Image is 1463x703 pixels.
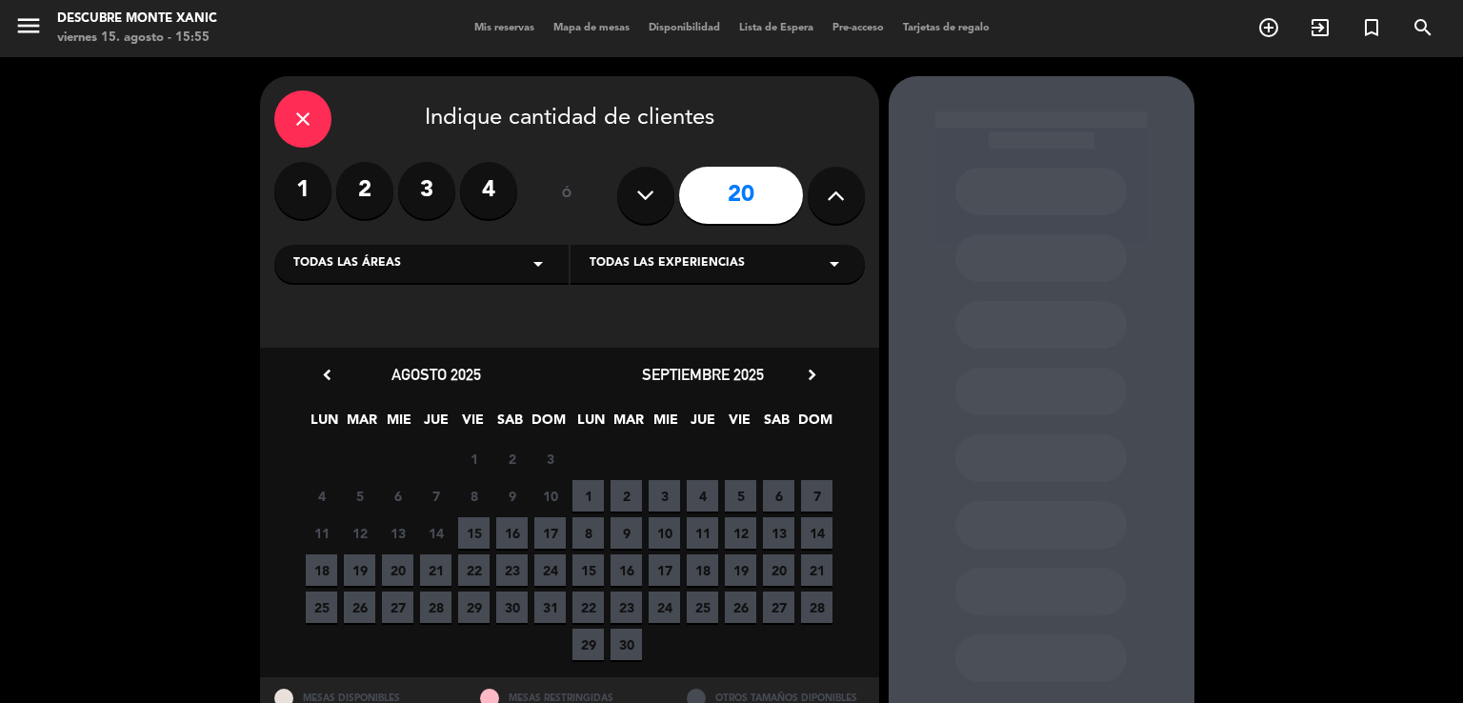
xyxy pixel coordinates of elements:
[420,409,451,440] span: JUE
[457,409,489,440] span: VIE
[687,480,718,512] span: 4
[383,409,414,440] span: MIE
[1360,16,1383,39] i: turned_in_not
[687,554,718,586] span: 18
[801,554,832,586] span: 21
[306,480,337,512] span: 4
[763,480,794,512] span: 6
[344,517,375,549] span: 12
[725,480,756,512] span: 5
[534,554,566,586] span: 24
[572,592,604,623] span: 22
[687,517,718,549] span: 11
[534,443,566,474] span: 3
[344,480,375,512] span: 5
[458,517,490,549] span: 15
[398,162,455,219] label: 3
[317,365,337,385] i: chevron_left
[1257,16,1280,39] i: add_circle_outline
[724,409,755,440] span: VIE
[649,517,680,549] span: 10
[274,90,865,148] div: Indique cantidad de clientes
[725,592,756,623] span: 26
[572,629,604,660] span: 29
[575,409,607,440] span: LUN
[534,592,566,623] span: 31
[893,23,999,33] span: Tarjetas de regalo
[458,592,490,623] span: 29
[642,365,764,384] span: septiembre 2025
[725,554,756,586] span: 19
[611,629,642,660] span: 30
[391,365,481,384] span: agosto 2025
[763,554,794,586] span: 20
[57,29,217,48] div: viernes 15. agosto - 15:55
[531,409,563,440] span: DOM
[611,554,642,586] span: 16
[460,162,517,219] label: 4
[420,517,451,549] span: 14
[798,409,830,440] span: DOM
[801,517,832,549] span: 14
[572,480,604,512] span: 1
[14,11,43,47] button: menu
[611,480,642,512] span: 2
[611,517,642,549] span: 9
[536,162,598,229] div: ó
[420,480,451,512] span: 7
[612,409,644,440] span: MAR
[382,554,413,586] span: 20
[801,592,832,623] span: 28
[534,480,566,512] span: 10
[57,10,217,29] div: Descubre Monte Xanic
[687,592,718,623] span: 25
[823,252,846,275] i: arrow_drop_down
[14,11,43,40] i: menu
[306,517,337,549] span: 11
[649,554,680,586] span: 17
[306,554,337,586] span: 18
[494,409,526,440] span: SAB
[496,592,528,623] span: 30
[458,443,490,474] span: 1
[496,443,528,474] span: 2
[346,409,377,440] span: MAR
[496,554,528,586] span: 23
[420,592,451,623] span: 28
[763,592,794,623] span: 27
[763,517,794,549] span: 13
[572,554,604,586] span: 15
[534,517,566,549] span: 17
[458,554,490,586] span: 22
[761,409,792,440] span: SAB
[293,254,401,273] span: Todas las áreas
[458,480,490,512] span: 8
[274,162,331,219] label: 1
[650,409,681,440] span: MIE
[420,554,451,586] span: 21
[725,517,756,549] span: 12
[572,517,604,549] span: 8
[344,592,375,623] span: 26
[291,108,314,131] i: close
[687,409,718,440] span: JUE
[527,252,550,275] i: arrow_drop_down
[344,554,375,586] span: 19
[1412,16,1434,39] i: search
[611,592,642,623] span: 23
[382,517,413,549] span: 13
[823,23,893,33] span: Pre-acceso
[649,480,680,512] span: 3
[1309,16,1332,39] i: exit_to_app
[382,592,413,623] span: 27
[802,365,822,385] i: chevron_right
[382,480,413,512] span: 6
[544,23,639,33] span: Mapa de mesas
[306,592,337,623] span: 25
[309,409,340,440] span: LUN
[639,23,730,33] span: Disponibilidad
[730,23,823,33] span: Lista de Espera
[496,480,528,512] span: 9
[465,23,544,33] span: Mis reservas
[590,254,745,273] span: Todas las experiencias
